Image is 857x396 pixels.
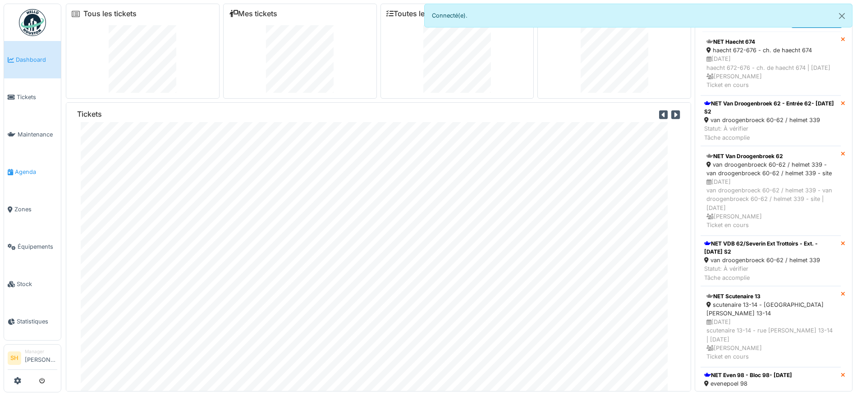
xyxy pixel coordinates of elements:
[8,348,57,370] a: SH Manager[PERSON_NAME]
[704,256,837,264] div: van droogenbroeck 60-62 / helmet 339
[4,228,61,265] a: Équipements
[19,9,46,36] img: Badge_color-CXgf-gQk.svg
[706,152,835,160] div: NET Van Droogenbroek 62
[701,32,841,96] a: NET Haecht 674 haecht 672-676 - ch. de haecht 674 [DATE]haecht 672-676 - ch. de haecht 674 | [DAT...
[706,318,835,361] div: [DATE] scutenaire 13-14 - rue [PERSON_NAME] 13-14 | [DATE] [PERSON_NAME] Ticket en cours
[25,348,57,355] div: Manager
[701,96,841,146] a: NET Van Droogenbroek 62 - Entrée 62- [DATE] S2 van droogenbroeck 60-62 / helmet 339 Statut: À vér...
[704,240,837,256] div: NET VDB 62/Severin Ext Trottoirs - Ext. - [DATE] S2
[701,146,841,236] a: NET Van Droogenbroek 62 van droogenbroeck 60-62 / helmet 339 - van droogenbroeck 60-62 / helmet 3...
[832,4,852,28] button: Close
[701,286,841,367] a: NET Scutenaire 13 scutenaire 13-14 - [GEOGRAPHIC_DATA][PERSON_NAME] 13-14 [DATE]scutenaire 13-14 ...
[706,46,835,55] div: haecht 672-676 - ch. de haecht 674
[706,160,835,178] div: van droogenbroeck 60-62 / helmet 339 - van droogenbroeck 60-62 / helmet 339 - site
[704,124,837,141] div: Statut: À vérifier Tâche accomplie
[14,205,57,214] span: Zones
[83,9,137,18] a: Tous les tickets
[17,317,57,326] span: Statistiques
[4,153,61,191] a: Agenda
[4,191,61,228] a: Zones
[704,371,792,379] div: NET Even 98 - Bloc 98- [DATE]
[18,130,57,139] span: Maintenance
[77,110,102,118] h6: Tickets
[16,55,57,64] span: Dashboard
[706,55,835,89] div: [DATE] haecht 672-676 - ch. de haecht 674 | [DATE] [PERSON_NAME] Ticket en cours
[704,379,792,388] div: evenepoel 98
[15,168,57,176] span: Agenda
[4,78,61,116] a: Tickets
[4,265,61,303] a: Stock
[706,178,835,229] div: [DATE] van droogenbroeck 60-62 / helmet 339 - van droogenbroeck 60-62 / helmet 339 - site | [DATE...
[706,300,835,318] div: scutenaire 13-14 - [GEOGRAPHIC_DATA][PERSON_NAME] 13-14
[386,9,454,18] a: Toutes les tâches
[704,100,837,116] div: NET Van Droogenbroek 62 - Entrée 62- [DATE] S2
[4,41,61,78] a: Dashboard
[17,280,57,288] span: Stock
[4,303,61,340] a: Statistiques
[4,116,61,153] a: Maintenance
[8,351,21,365] li: SH
[706,292,835,300] div: NET Scutenaire 13
[229,9,277,18] a: Mes tickets
[701,236,841,286] a: NET VDB 62/Severin Ext Trottoirs - Ext. - [DATE] S2 van droogenbroeck 60-62 / helmet 339 Statut: ...
[704,264,837,282] div: Statut: À vérifier Tâche accomplie
[18,242,57,251] span: Équipements
[424,4,853,27] div: Connecté(e).
[25,348,57,368] li: [PERSON_NAME]
[17,93,57,101] span: Tickets
[706,38,835,46] div: NET Haecht 674
[704,116,837,124] div: van droogenbroeck 60-62 / helmet 339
